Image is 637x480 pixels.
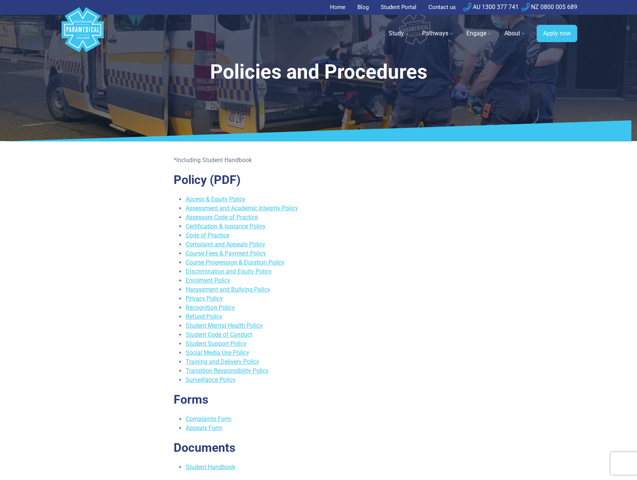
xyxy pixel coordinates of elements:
[99,60,539,84] h1: Policies and Procedures
[60,15,105,53] a: Australian Paramedical College
[174,173,464,187] h2: Policy (PDF)
[186,322,263,329] a: Student Mental Health Policy
[186,277,230,284] a: Enrolment Policy
[186,223,266,230] a: Certification & Issuance Policy
[186,313,222,320] a: Refund Policy
[186,424,222,431] a: Appeals Form
[186,241,265,248] a: Complaint and Appeals Policy
[186,250,266,257] a: Course Fees & Payment Policy
[186,331,252,338] a: Student Code of Conduct
[186,295,223,302] a: Privacy Policy
[174,392,464,407] h2: Forms
[186,358,259,365] a: Training and Delivery Policy
[186,376,236,383] a: Surveillance Policy
[186,349,249,356] a: Social Media Use Policy
[186,415,231,422] a: Complaints Form
[186,304,235,311] a: Recognition Policy
[186,340,247,347] a: Student Support Policy
[384,23,415,44] a: Study
[186,367,269,374] a: Transition Responsibility Policy
[462,23,497,44] a: Engage
[418,23,459,44] a: Pathways
[174,441,464,455] h2: Documents
[186,232,229,239] a: Code of Practice
[500,23,531,44] a: About
[186,196,245,203] a: Access & Equity Policy
[522,3,577,11] a: NZ 0800 005 689
[537,25,577,42] a: Apply now
[186,268,272,275] a: Discrimination and Equity Policy
[463,3,519,11] a: AU 1300 377 741
[186,259,284,266] a: Course Progression & Duration Policy
[174,156,464,165] p: *Including Student Handbook
[186,205,298,212] a: Assessment and Academic Integrity Policy
[186,286,270,293] a: Harassment and Bullying Policy
[186,463,235,471] a: Student Handbook
[186,214,258,221] a: Assessors Code of Practice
